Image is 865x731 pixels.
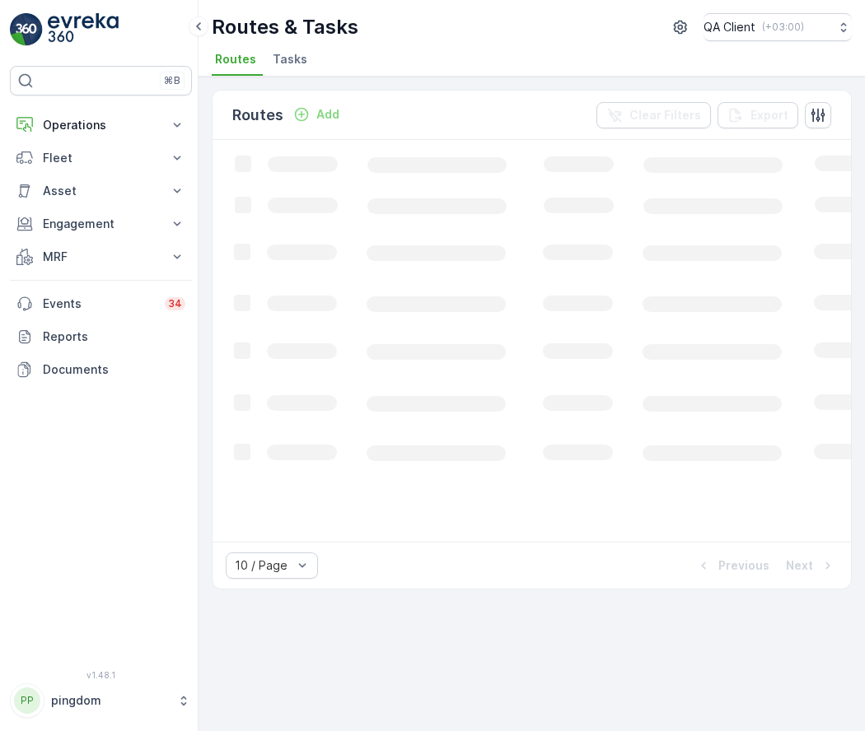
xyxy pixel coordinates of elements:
p: Routes [232,104,283,127]
button: MRF [10,240,192,273]
a: Events34 [10,287,192,320]
p: Fleet [43,150,159,166]
a: Reports [10,320,192,353]
button: Previous [694,556,771,575]
p: Operations [43,117,159,133]
button: Export [718,102,798,128]
button: Engagement [10,207,192,240]
button: QA Client(+03:00) [704,13,852,41]
p: Documents [43,361,185,378]
span: v 1.48.1 [10,670,192,680]
p: QA Client [704,19,755,35]
p: Next [786,557,813,574]
a: Documents [10,353,192,386]
img: logo_light-DOdMpM7g.png [48,13,119,46]
p: Previous [718,557,769,574]
button: Clear Filters [596,102,711,128]
p: ⌘B [164,74,180,87]
img: logo [10,13,43,46]
p: Routes & Tasks [212,14,358,40]
button: Fleet [10,142,192,175]
p: 34 [168,297,182,310]
button: Add [287,105,346,124]
p: Reports [43,328,185,345]
p: Engagement [43,216,159,232]
span: Tasks [273,51,307,68]
span: Routes [215,51,256,68]
p: ( +03:00 ) [762,21,804,34]
button: Operations [10,109,192,142]
p: Add [316,106,339,123]
button: Asset [10,175,192,207]
p: Events [43,296,155,312]
p: Export [750,107,788,123]
button: PPpingdom [10,683,192,718]
p: pingdom [51,692,169,709]
p: Asset [43,183,159,199]
button: Next [784,556,838,575]
p: Clear Filters [629,107,701,123]
p: MRF [43,249,159,265]
div: PP [14,687,40,714]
